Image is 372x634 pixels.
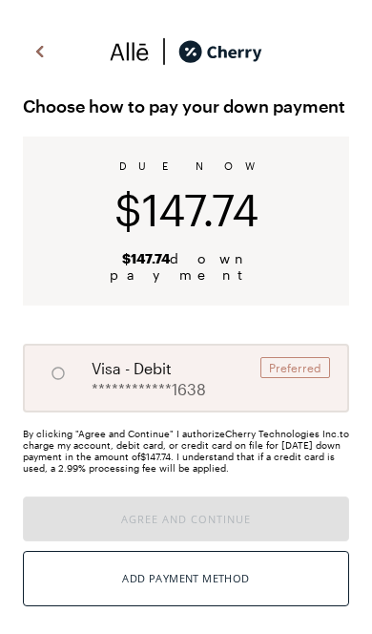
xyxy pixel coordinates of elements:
img: svg%3e [110,37,150,66]
button: Add Payment Method [23,551,349,606]
button: Agree and Continue [23,497,349,541]
span: down payment [46,250,326,283]
b: $147.74 [122,250,170,266]
img: cherry_black_logo-DrOE_MJI.svg [178,37,262,66]
div: Preferred [260,357,330,378]
span: $147.74 [114,183,258,235]
img: svg%3e [150,37,178,66]
span: visa - debit [92,357,172,380]
img: svg%3e [29,37,52,66]
span: DUE NOW [119,159,254,172]
div: By clicking "Agree and Continue" I authorize Cherry Technologies Inc. to charge my account, debit... [23,428,349,474]
span: Choose how to pay your down payment [23,91,349,121]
